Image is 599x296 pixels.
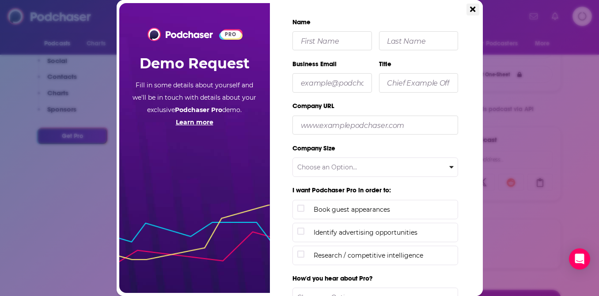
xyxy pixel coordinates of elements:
a: Podchaser Logo PRO [148,28,241,41]
img: Podchaser - Follow, Share and Rate Podcasts [148,28,213,41]
p: Fill in some details about yourself and we'll be in touch with details about your exclusive demo. [132,79,257,128]
span: Identify advertising opportunities [314,228,453,237]
h2: Demo Request [140,48,250,79]
input: First Name [292,31,372,50]
input: Chief Example Officer [379,73,459,92]
label: Company URL [292,98,458,115]
a: Learn more [176,118,213,126]
label: Title [379,56,459,73]
a: Podchaser - Follow, Share and Rate Podcasts [148,30,213,38]
button: Close [466,4,479,15]
div: Open Intercom Messenger [569,248,590,270]
b: Podchaser Pro [175,106,222,114]
input: www.examplepodchaser.com [292,116,458,135]
label: How'd you hear about Pro? [292,270,463,288]
span: PRO [220,30,241,38]
label: Business Email [292,56,372,73]
input: example@podchaser.com [292,73,372,92]
span: Research / competitive intelligence [314,251,453,260]
label: I want Podchaser Pro in order to: [292,183,463,200]
input: Last Name [379,31,459,50]
label: Company Size [292,140,458,157]
span: Book guest appearances [314,205,453,214]
label: Name [292,14,463,31]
